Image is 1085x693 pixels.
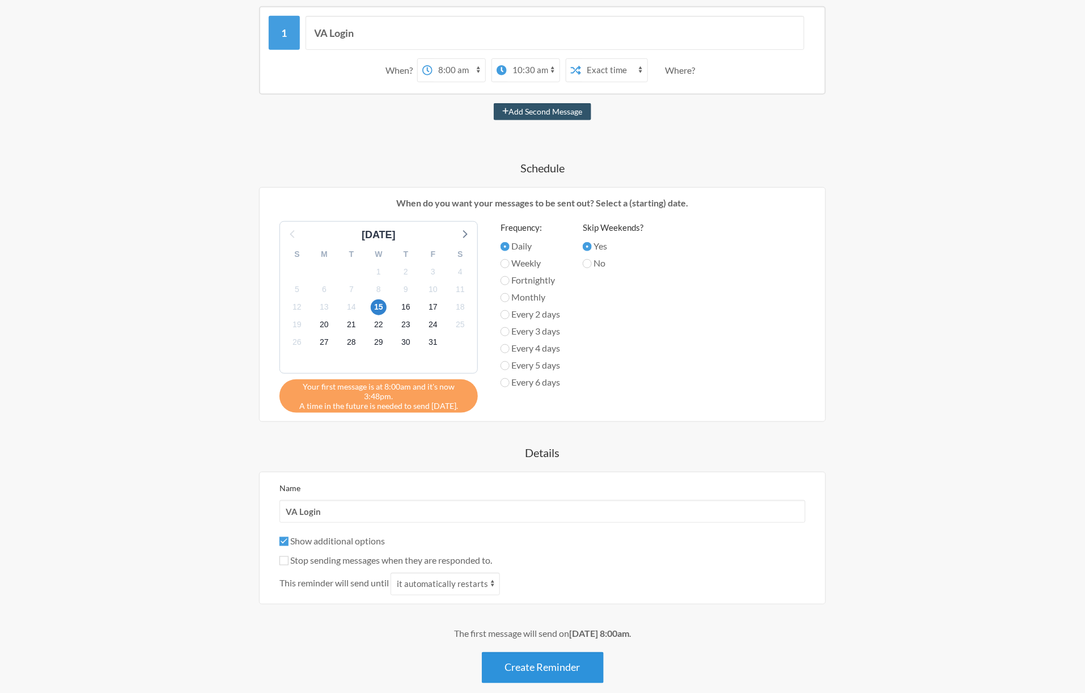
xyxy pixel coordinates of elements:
[344,317,359,333] span: Friday, November 21, 2025
[583,242,592,251] input: Yes
[501,290,560,304] label: Monthly
[398,317,414,333] span: Sunday, November 23, 2025
[501,344,510,353] input: Every 4 days
[371,335,387,350] span: Saturday, November 29, 2025
[279,556,289,565] input: Stop sending messages when they are responded to.
[311,246,338,263] div: M
[501,259,510,268] input: Weekly
[289,335,305,350] span: Wednesday, November 26, 2025
[316,281,332,297] span: Thursday, November 6, 2025
[501,358,560,372] label: Every 5 days
[344,335,359,350] span: Friday, November 28, 2025
[501,310,510,319] input: Every 2 days
[289,281,305,297] span: Wednesday, November 5, 2025
[447,246,474,263] div: S
[452,299,468,315] span: Tuesday, November 18, 2025
[494,103,592,120] button: Add Second Message
[501,327,510,336] input: Every 3 days
[501,273,560,287] label: Fortnightly
[583,259,592,268] input: No
[452,264,468,280] span: Tuesday, November 4, 2025
[501,341,560,355] label: Every 4 days
[501,375,560,389] label: Every 6 days
[665,58,700,82] div: Where?
[425,317,441,333] span: Monday, November 24, 2025
[279,535,385,546] label: Show additional options
[214,445,871,460] h4: Details
[279,576,389,590] span: This reminder will send until
[371,281,387,297] span: Saturday, November 8, 2025
[288,382,469,401] span: Your first message is at 8:00am and it's now 3:48pm.
[357,227,400,243] div: [DATE]
[398,335,414,350] span: Sunday, November 30, 2025
[289,317,305,333] span: Wednesday, November 19, 2025
[425,299,441,315] span: Monday, November 17, 2025
[501,293,510,302] input: Monthly
[569,628,629,639] strong: [DATE] 8:00am
[398,264,414,280] span: Sunday, November 2, 2025
[316,317,332,333] span: Thursday, November 20, 2025
[452,317,468,333] span: Tuesday, November 25, 2025
[279,500,806,523] input: We suggest a 2 to 4 word name
[338,246,365,263] div: T
[289,299,305,315] span: Wednesday, November 12, 2025
[425,264,441,280] span: Monday, November 3, 2025
[392,246,419,263] div: T
[371,264,387,280] span: Saturday, November 1, 2025
[214,160,871,176] h4: Schedule
[501,276,510,285] input: Fortnightly
[214,627,871,641] div: The first message will send on .
[398,299,414,315] span: Sunday, November 16, 2025
[583,256,643,270] label: No
[501,307,560,321] label: Every 2 days
[425,335,441,350] span: Monday, December 1, 2025
[501,256,560,270] label: Weekly
[501,324,560,338] label: Every 3 days
[344,299,359,315] span: Friday, November 14, 2025
[365,246,392,263] div: W
[482,652,604,683] button: Create Reminder
[385,58,417,82] div: When?
[398,281,414,297] span: Sunday, November 9, 2025
[501,221,560,234] label: Frequency:
[425,281,441,297] span: Monday, November 10, 2025
[316,335,332,350] span: Thursday, November 27, 2025
[501,361,510,370] input: Every 5 days
[501,239,560,253] label: Daily
[501,242,510,251] input: Daily
[279,537,289,546] input: Show additional options
[279,555,492,565] label: Stop sending messages when they are responded to.
[452,281,468,297] span: Tuesday, November 11, 2025
[371,317,387,333] span: Saturday, November 22, 2025
[279,483,300,493] label: Name
[419,246,447,263] div: F
[371,299,387,315] span: Saturday, November 15, 2025
[583,221,643,234] label: Skip Weekends?
[316,299,332,315] span: Thursday, November 13, 2025
[306,16,805,50] input: Message
[583,239,643,253] label: Yes
[501,378,510,387] input: Every 6 days
[279,379,478,413] div: A time in the future is needed to send [DATE].
[268,196,817,210] p: When do you want your messages to be sent out? Select a (starting) date.
[283,246,311,263] div: S
[344,281,359,297] span: Friday, November 7, 2025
